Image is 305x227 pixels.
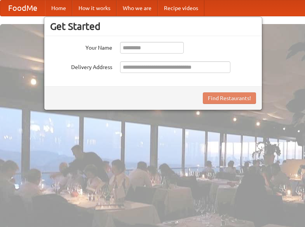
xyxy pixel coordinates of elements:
[50,21,256,32] h3: Get Started
[203,92,256,104] button: Find Restaurants!
[158,0,204,16] a: Recipe videos
[45,0,72,16] a: Home
[0,0,45,16] a: FoodMe
[72,0,117,16] a: How it works
[50,61,112,71] label: Delivery Address
[50,42,112,52] label: Your Name
[117,0,158,16] a: Who we are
